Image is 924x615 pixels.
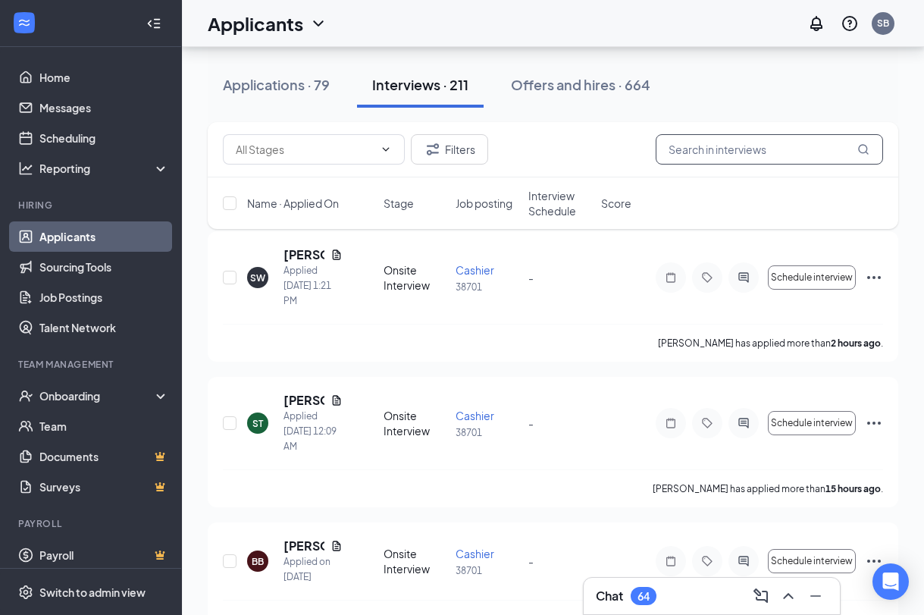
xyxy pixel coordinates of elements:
[872,563,909,600] div: Open Intercom Messenger
[18,585,33,600] svg: Settings
[39,161,170,176] div: Reporting
[662,555,680,567] svg: Note
[252,417,263,430] div: ST
[528,554,534,568] span: -
[768,411,856,435] button: Schedule interview
[384,546,447,576] div: Onsite Interview
[662,417,680,429] svg: Note
[735,417,753,429] svg: ActiveChat
[18,161,33,176] svg: Analysis
[877,17,889,30] div: SB
[456,409,494,422] span: Cashier
[39,312,169,343] a: Talent Network
[771,418,853,428] span: Schedule interview
[39,472,169,502] a: SurveysCrown
[658,337,883,350] p: [PERSON_NAME] has applied more than .
[330,394,343,406] svg: Document
[283,392,324,409] h5: [PERSON_NAME]
[384,262,447,293] div: Onsite Interview
[528,188,592,218] span: Interview Schedule
[735,555,753,567] svg: ActiveChat
[146,16,161,31] svg: Collapse
[18,388,33,403] svg: UserCheck
[865,552,883,570] svg: Ellipses
[768,265,856,290] button: Schedule interview
[39,282,169,312] a: Job Postings
[283,538,324,554] h5: [PERSON_NAME]
[380,143,392,155] svg: ChevronDown
[283,263,343,309] div: Applied [DATE] 1:21 PM
[857,143,869,155] svg: MagnifyingGlass
[456,196,512,211] span: Job posting
[776,584,800,608] button: ChevronUp
[39,62,169,93] a: Home
[456,281,519,293] p: 38701
[771,272,853,283] span: Schedule interview
[309,14,327,33] svg: ChevronDown
[330,249,343,261] svg: Document
[841,14,859,33] svg: QuestionInfo
[18,199,166,212] div: Hiring
[653,482,883,495] p: [PERSON_NAME] has applied more than .
[771,556,853,566] span: Schedule interview
[865,268,883,287] svg: Ellipses
[39,388,156,403] div: Onboarding
[384,408,447,438] div: Onsite Interview
[424,140,442,158] svg: Filter
[39,123,169,153] a: Scheduling
[456,564,519,577] p: 38701
[39,93,169,123] a: Messages
[208,11,303,36] h1: Applicants
[456,547,494,560] span: Cashier
[698,555,716,567] svg: Tag
[18,358,166,371] div: Team Management
[779,587,797,605] svg: ChevronUp
[456,263,494,277] span: Cashier
[39,221,169,252] a: Applicants
[252,555,264,568] div: BB
[865,414,883,432] svg: Ellipses
[807,14,825,33] svg: Notifications
[803,584,828,608] button: Minimize
[528,416,534,430] span: -
[39,540,169,570] a: PayrollCrown
[223,75,330,94] div: Applications · 79
[807,587,825,605] svg: Minimize
[601,196,631,211] span: Score
[637,590,650,603] div: 64
[831,337,881,349] b: 2 hours ago
[17,15,32,30] svg: WorkstreamLogo
[698,417,716,429] svg: Tag
[18,517,166,530] div: Payroll
[825,483,881,494] b: 15 hours ago
[735,271,753,284] svg: ActiveChat
[528,271,534,284] span: -
[283,409,343,454] div: Applied [DATE] 12:09 AM
[247,196,339,211] span: Name · Applied On
[656,134,883,165] input: Search in interviews
[384,196,414,211] span: Stage
[456,426,519,439] p: 38701
[752,587,770,605] svg: ComposeMessage
[250,271,265,284] div: SW
[39,585,146,600] div: Switch to admin view
[330,540,343,552] svg: Document
[596,588,623,604] h3: Chat
[411,134,488,165] button: Filter Filters
[39,441,169,472] a: DocumentsCrown
[511,75,650,94] div: Offers and hires · 664
[749,584,773,608] button: ComposeMessage
[283,246,324,263] h5: [PERSON_NAME]
[768,549,856,573] button: Schedule interview
[39,411,169,441] a: Team
[372,75,468,94] div: Interviews · 211
[662,271,680,284] svg: Note
[283,554,343,585] div: Applied on [DATE]
[698,271,716,284] svg: Tag
[39,252,169,282] a: Sourcing Tools
[236,141,374,158] input: All Stages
